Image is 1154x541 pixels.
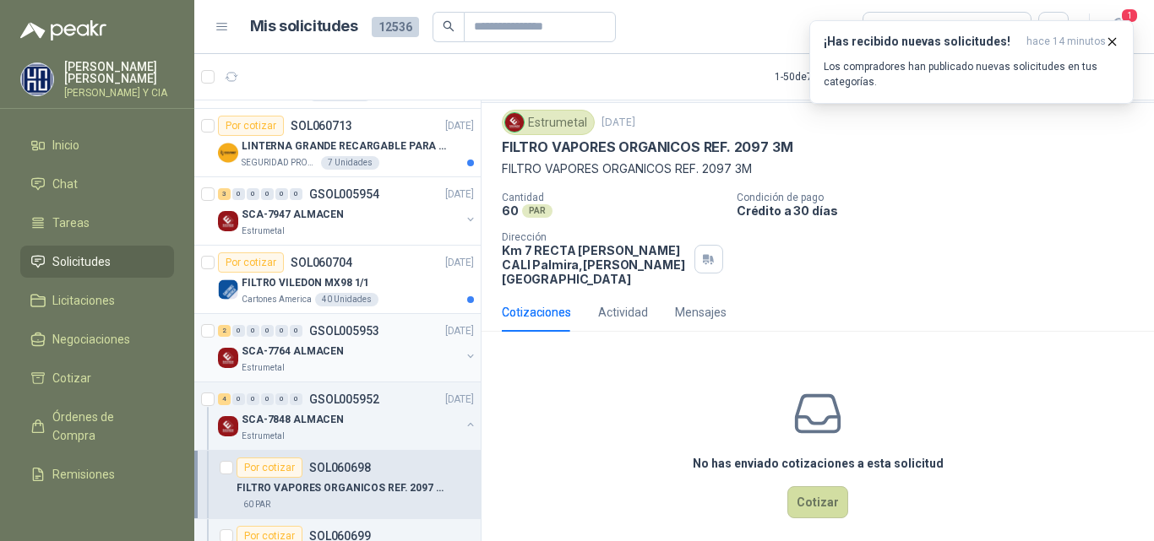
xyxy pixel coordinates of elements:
[64,88,174,98] p: [PERSON_NAME] Y CIA
[874,18,909,36] div: Todas
[309,393,379,405] p: GSOL005952
[275,393,288,405] div: 0
[218,325,231,337] div: 2
[20,207,174,239] a: Tareas
[275,325,288,337] div: 0
[693,454,944,473] h3: No has enviado cotizaciones a esta solicitud
[194,246,481,314] a: Por cotizarSOL060704[DATE] Company LogoFILTRO VILEDON MX98 1/1Cartones America40 Unidades
[445,187,474,203] p: [DATE]
[443,20,455,32] span: search
[290,325,302,337] div: 0
[737,203,1147,218] p: Crédito a 30 días
[261,393,274,405] div: 0
[218,252,284,273] div: Por cotizar
[52,369,91,387] span: Cotizar
[321,156,379,170] div: 7 Unidades
[218,348,238,368] img: Company Logo
[232,325,245,337] div: 0
[502,231,688,243] p: Dirección
[502,160,1134,178] p: FILTRO VAPORES ORGANICOS REF. 2097 3M
[20,323,174,355] a: Negociaciones
[775,63,885,90] div: 1 - 50 de 7961
[445,255,474,271] p: [DATE]
[372,17,419,37] span: 12536
[522,204,553,218] div: PAR
[309,325,379,337] p: GSOL005953
[242,412,344,428] p: SCA-7848 ALMACEN
[232,188,245,200] div: 0
[218,416,238,436] img: Company Logo
[52,408,158,445] span: Órdenes de Compra
[52,291,115,310] span: Licitaciones
[502,192,723,203] p: Cantidad
[502,203,519,218] p: 60
[787,486,848,518] button: Cotizar
[237,457,302,478] div: Por cotizar
[237,480,447,496] p: FILTRO VAPORES ORGANICOS REF. 2097 3M
[247,188,259,200] div: 0
[247,325,259,337] div: 0
[218,143,238,163] img: Company Logo
[52,175,78,193] span: Chat
[275,188,288,200] div: 0
[218,211,238,231] img: Company Logo
[502,303,571,322] div: Cotizaciones
[52,252,111,271] span: Solicitudes
[20,246,174,278] a: Solicitudes
[218,389,477,443] a: 4 0 0 0 0 0 GSOL005952[DATE] Company LogoSCA-7848 ALMACENEstrumetal
[824,35,1020,49] h3: ¡Has recibido nuevas solicitudes!
[21,63,53,95] img: Company Logo
[237,498,277,511] div: 60 PAR
[242,344,344,360] p: SCA-7764 ALMACEN
[601,115,635,131] p: [DATE]
[291,120,352,132] p: SOL060713
[20,458,174,490] a: Remisiones
[194,451,481,519] a: Por cotizarSOL060698FILTRO VAPORES ORGANICOS REF. 2097 3M60 PAR
[242,293,312,306] p: Cartones America
[194,109,481,177] a: Por cotizarSOL060713[DATE] Company LogoLINTERNA GRANDE RECARGABLE PARA ESPACIOS ABIERTOS 100-150M...
[242,275,369,291] p: FILTRO VILEDON MX98 1/1
[261,188,274,200] div: 0
[242,156,318,170] p: SEGURIDAD PROVISER LTDA
[64,61,174,84] p: [PERSON_NAME] [PERSON_NAME]
[1103,12,1134,42] button: 1
[20,20,106,41] img: Logo peakr
[505,113,524,132] img: Company Logo
[445,118,474,134] p: [DATE]
[218,393,231,405] div: 4
[1026,35,1106,49] span: hace 14 minutos
[218,188,231,200] div: 3
[824,59,1119,89] p: Los compradores han publicado nuevas solicitudes en tus categorías.
[675,303,727,322] div: Mensajes
[20,362,174,394] a: Cotizar
[290,188,302,200] div: 0
[20,284,174,316] a: Licitaciones
[242,430,285,443] p: Estrumetal
[20,168,174,200] a: Chat
[502,243,688,286] p: Km 7 RECTA [PERSON_NAME] CALI Palmira , [PERSON_NAME][GEOGRAPHIC_DATA]
[242,361,285,375] p: Estrumetal
[218,184,477,238] a: 3 0 0 0 0 0 GSOL005954[DATE] Company LogoSCA-7947 ALMACENEstrumetal
[20,497,174,529] a: Configuración
[242,225,285,238] p: Estrumetal
[247,393,259,405] div: 0
[502,138,792,156] p: FILTRO VAPORES ORGANICOS REF. 2097 3M
[52,330,130,349] span: Negociaciones
[20,129,174,161] a: Inicio
[445,323,474,339] p: [DATE]
[309,462,371,473] p: SOL060698
[52,465,115,484] span: Remisiones
[1120,8,1139,24] span: 1
[598,303,648,322] div: Actividad
[52,214,90,232] span: Tareas
[242,138,452,154] p: LINTERNA GRANDE RECARGABLE PARA ESPACIOS ABIERTOS 100-150MTS
[309,188,379,200] p: GSOL005954
[502,110,595,135] div: Estrumetal
[315,293,378,306] div: 40 Unidades
[242,207,344,223] p: SCA-7947 ALMACEN
[250,14,358,39] h1: Mis solicitudes
[20,401,174,452] a: Órdenes de Compra
[261,325,274,337] div: 0
[52,136,79,154] span: Inicio
[809,20,1134,104] button: ¡Has recibido nuevas solicitudes!hace 14 minutos Los compradores han publicado nuevas solicitudes...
